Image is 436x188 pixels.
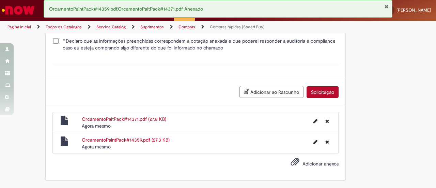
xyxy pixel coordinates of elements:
[140,24,164,30] a: Suprimentos
[82,123,111,129] time: 29/09/2025 14:24:11
[96,24,126,30] a: Service Catalog
[82,116,166,122] a: OrcamentoPaitPack#14371.pdf (27.8 KB)
[309,136,322,147] button: Editar nome de arquivo OrcamentoPaintPack#14359.pdf
[7,24,31,30] a: Página inicial
[1,3,36,17] img: ServiceNow
[321,116,333,127] button: Excluir OrcamentoPaitPack#14371.pdf
[82,123,111,129] span: Agora mesmo
[178,24,195,30] a: Compras
[63,38,339,51] span: Declaro que as informações preenchidas correspondem a cotação anexada e que poderei responder a a...
[49,6,203,12] span: OrcamentoPaintPack#14359.pdf,OrcamentoPaitPack#14371.pdf Anexado
[289,156,301,171] button: Adicionar anexos
[46,24,82,30] a: Todos os Catálogos
[5,21,285,33] ul: Trilhas de página
[82,144,111,150] time: 29/09/2025 14:24:10
[63,38,66,41] span: Obrigatório Preenchido
[302,161,339,167] span: Adicionar anexos
[239,86,303,98] button: Adicionar ao Rascunho
[309,116,322,127] button: Editar nome de arquivo OrcamentoPaitPack#14371.pdf
[321,136,333,147] button: Excluir OrcamentoPaintPack#14359.pdf
[82,144,111,150] span: Agora mesmo
[307,86,339,98] button: Solicitação
[384,4,389,9] button: Fechar Notificação
[210,24,265,30] a: Compras rápidas (Speed Buy)
[396,7,431,13] span: [PERSON_NAME]
[82,137,170,143] a: OrcamentoPaintPack#14359.pdf (27.3 KB)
